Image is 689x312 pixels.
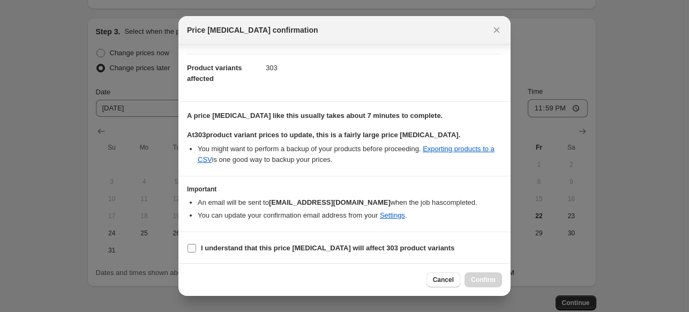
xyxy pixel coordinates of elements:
[380,211,405,219] a: Settings
[198,145,495,164] a: Exporting products to a CSV
[187,25,318,35] span: Price [MEDICAL_DATA] confirmation
[198,197,502,208] li: An email will be sent to when the job has completed .
[269,198,391,206] b: [EMAIL_ADDRESS][DOMAIN_NAME]
[187,112,443,120] b: A price [MEDICAL_DATA] like this usually takes about 7 minutes to complete.
[187,64,242,83] span: Product variants affected
[489,23,504,38] button: Close
[426,272,460,287] button: Cancel
[266,54,502,82] dd: 303
[201,244,454,252] b: I understand that this price [MEDICAL_DATA] will affect 303 product variants
[187,131,460,139] b: At 303 product variant prices to update, this is a fairly large price [MEDICAL_DATA].
[187,185,502,194] h3: Important
[198,210,502,221] li: You can update your confirmation email address from your .
[433,276,454,284] span: Cancel
[198,144,502,165] li: You might want to perform a backup of your products before proceeding. is one good way to backup ...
